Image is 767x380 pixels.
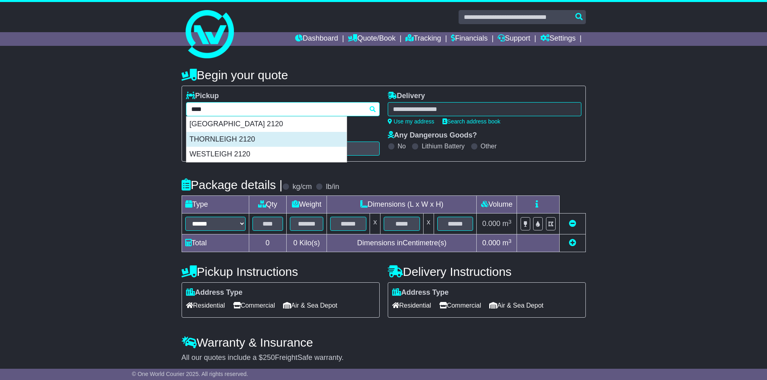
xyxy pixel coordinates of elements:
[186,92,219,101] label: Pickup
[392,299,431,312] span: Residential
[249,234,286,252] td: 0
[422,142,465,150] label: Lithium Battery
[442,118,500,125] a: Search address book
[186,102,380,116] typeahead: Please provide city
[392,288,449,297] label: Address Type
[186,132,347,147] div: THORNLEIGH 2120
[233,299,275,312] span: Commercial
[292,183,312,191] label: kg/cm
[388,118,434,125] a: Use my address
[286,196,327,214] td: Weight
[540,32,576,46] a: Settings
[489,299,544,312] span: Air & Sea Depot
[370,214,380,234] td: x
[295,32,338,46] a: Dashboard
[326,183,339,191] label: lb/in
[249,196,286,214] td: Qty
[293,239,297,247] span: 0
[283,299,337,312] span: Air & Sea Depot
[398,142,406,150] label: No
[439,299,481,312] span: Commercial
[509,238,512,244] sup: 3
[569,239,576,247] a: Add new item
[327,234,477,252] td: Dimensions in Centimetre(s)
[286,234,327,252] td: Kilo(s)
[405,32,441,46] a: Tracking
[182,234,249,252] td: Total
[182,336,586,349] h4: Warranty & Insurance
[509,219,512,225] sup: 3
[182,265,380,278] h4: Pickup Instructions
[482,239,500,247] span: 0.000
[132,371,248,377] span: © One World Courier 2025. All rights reserved.
[182,353,586,362] div: All our quotes include a $ FreightSafe warranty.
[182,178,283,191] h4: Package details |
[348,32,395,46] a: Quote/Book
[481,142,497,150] label: Other
[182,196,249,214] td: Type
[388,131,477,140] label: Any Dangerous Goods?
[482,220,500,228] span: 0.000
[423,214,434,234] td: x
[327,196,477,214] td: Dimensions (L x W x H)
[263,353,275,362] span: 250
[477,196,517,214] td: Volume
[451,32,488,46] a: Financials
[186,117,347,132] div: [GEOGRAPHIC_DATA] 2120
[186,299,225,312] span: Residential
[569,220,576,228] a: Remove this item
[502,239,512,247] span: m
[388,265,586,278] h4: Delivery Instructions
[186,288,243,297] label: Address Type
[498,32,530,46] a: Support
[502,220,512,228] span: m
[186,147,347,162] div: WESTLEIGH 2120
[182,68,586,82] h4: Begin your quote
[388,92,425,101] label: Delivery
